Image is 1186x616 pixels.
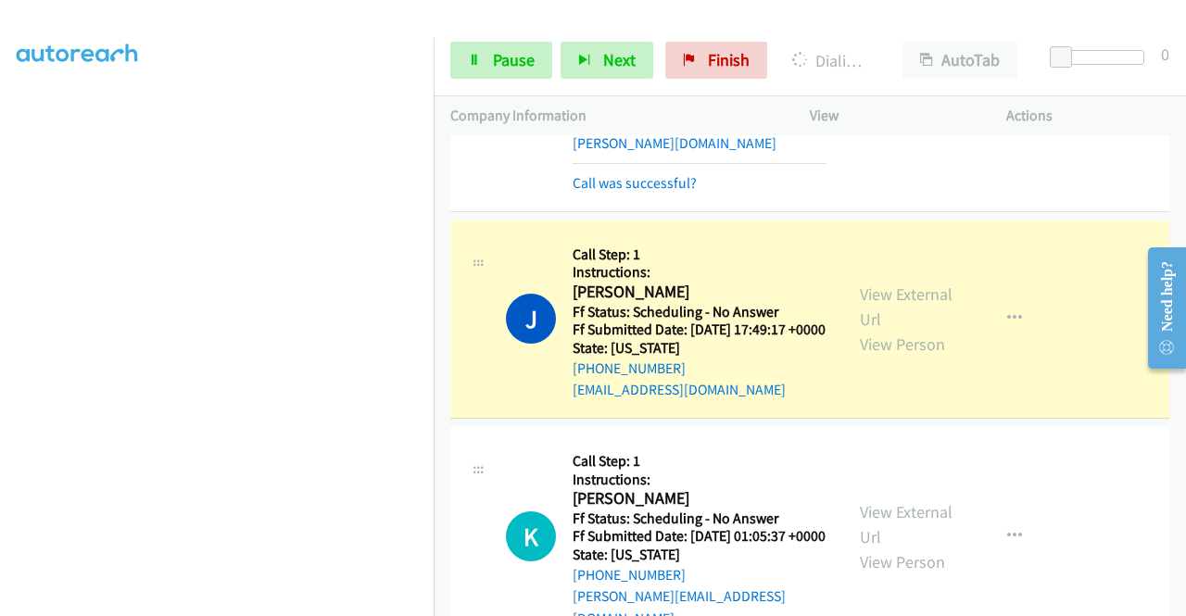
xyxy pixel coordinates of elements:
[665,42,767,79] a: Finish
[1161,42,1169,67] div: 0
[573,381,786,398] a: [EMAIL_ADDRESS][DOMAIN_NAME]
[506,511,556,561] div: The call is yet to be attempted
[573,452,826,471] h5: Call Step: 1
[860,551,945,572] a: View Person
[1133,234,1186,382] iframe: Resource Center
[573,509,826,528] h5: Ff Status: Scheduling - No Answer
[573,359,686,377] a: [PHONE_NUMBER]
[860,501,953,547] a: View External Url
[810,105,973,127] p: View
[573,245,826,264] h5: Call Step: 1
[561,42,653,79] button: Next
[450,105,776,127] p: Company Information
[506,511,556,561] h1: K
[573,339,826,358] h5: State: [US_STATE]
[860,333,945,355] a: View Person
[860,283,953,330] a: View External Url
[450,42,552,79] a: Pause
[792,48,869,73] p: Dialing [PERSON_NAME]
[573,174,697,192] a: Call was successful?
[902,42,1017,79] button: AutoTab
[1006,105,1169,127] p: Actions
[603,49,636,70] span: Next
[573,566,686,584] a: [PHONE_NUMBER]
[573,527,826,546] h5: Ff Submitted Date: [DATE] 01:05:37 +0000
[573,546,826,564] h5: State: [US_STATE]
[573,303,826,321] h5: Ff Status: Scheduling - No Answer
[506,294,556,344] h1: J
[573,471,826,489] h5: Instructions:
[573,321,826,339] h5: Ff Submitted Date: [DATE] 17:49:17 +0000
[1059,50,1144,65] div: Delay between calls (in seconds)
[573,263,826,282] h5: Instructions:
[573,488,820,509] h2: [PERSON_NAME]
[708,49,750,70] span: Finish
[573,282,820,303] h2: [PERSON_NAME]
[493,49,535,70] span: Pause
